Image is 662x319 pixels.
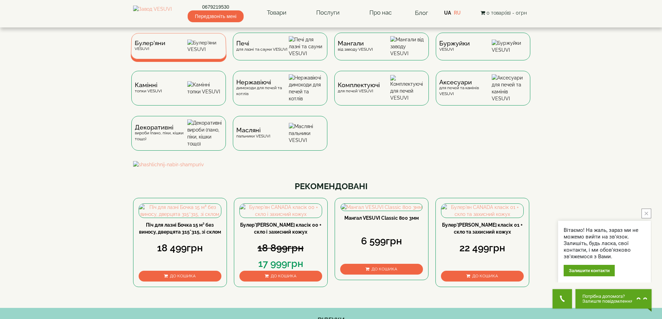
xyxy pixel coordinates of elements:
[331,33,432,71] a: Мангаливід заводу VESUVI Мангали від заводу VESUVI
[439,41,470,52] div: VESUVI
[492,40,527,53] img: Буржуйки VESUVI
[239,271,322,282] button: До кошика
[139,204,221,218] img: Піч для лазні Бочка 15 м³ без виносу, дверцята 315*315, зі склом
[472,274,498,278] span: До кошика
[439,79,492,85] span: Аксесуари
[371,267,397,271] span: До кошика
[170,274,196,278] span: До кошика
[135,125,187,130] span: Декоративні
[432,71,534,116] a: Аксесуаридля печей та камінів VESUVI Аксесуари для печей та камінів VESUVI
[236,41,287,52] div: для лазні та сауни VESUVI
[442,222,523,235] a: Булер'[PERSON_NAME] класік 01 + скло та захисний кожух
[128,116,229,161] a: Декоративнівироби (пано, піки, кішки тощо) Декоративні вироби (пано, піки, кішки тощо)
[188,10,244,22] span: Передзвоніть мені
[390,36,425,57] img: Мангали від заводу VESUVI
[575,289,652,309] button: Chat button
[139,271,221,282] button: До кошика
[271,274,296,278] span: До кошика
[135,82,162,94] div: топки VESUVI
[260,5,293,21] a: Товари
[564,227,645,260] div: Вітаємо! На жаль, зараз ми не можемо вийти на зв'язок. Залишіть, будь ласка, свої контакти, і ми ...
[344,215,419,221] a: Мангал VESUVI Classic 800 3мм
[441,271,524,282] button: До кошика
[564,265,615,276] div: Залишити контакти
[240,204,322,218] img: Булер'ян CANADA класік 00 + скло і захисний кожух
[229,116,331,161] a: Масляніпальники VESUVI Масляні пальники VESUVI
[236,79,289,85] span: Нержавіючі
[439,41,470,46] span: Буржуйки
[331,71,432,116] a: Комплектуючідля печей VESUVI Комплектуючі для печей VESUVI
[236,127,270,139] div: пальники VESUVI
[444,10,451,16] a: UA
[135,125,187,142] div: вироби (пано, піки, кішки тощо)
[239,241,322,255] div: 18 899грн
[309,5,346,21] a: Послуги
[553,289,572,309] button: Get Call button
[133,6,172,20] img: Завод VESUVI
[582,299,633,304] span: Залиште повідомлення
[338,41,373,46] span: Мангали
[441,204,523,218] img: Булер'ян CANADA класік 01 + скло та захисний кожух
[582,294,633,299] span: Потрібна допомога?
[133,161,529,168] img: shashlichnij-nabir-shampuriv
[338,82,380,88] span: Комплектуючі
[128,33,229,71] a: Булер'яниVESUVI Булер'яни VESUVI
[139,222,221,235] a: Піч для лазні Бочка 15 м³ без виносу, дверцята 315*315, зі склом
[135,82,162,88] span: Камінні
[240,222,321,235] a: Булер'[PERSON_NAME] класік 00 + скло і захисний кожух
[641,209,651,218] button: close button
[341,204,422,211] img: Мангал VESUVI Classic 800 3мм
[229,33,331,71] a: Печідля лазні та сауни VESUVI Печі для лазні та сауни VESUVI
[492,74,527,102] img: Аксесуари для печей та камінів VESUVI
[289,123,324,144] img: Масляні пальники VESUVI
[415,9,428,16] a: Блог
[134,41,165,46] span: Булер'яни
[289,74,324,102] img: Нержавіючі димоходи для печей та котлів
[188,3,244,10] a: 0679219530
[432,33,534,71] a: БуржуйкиVESUVI Буржуйки VESUVI
[441,241,524,255] div: 22 499грн
[390,75,425,101] img: Комплектуючі для печей VESUVI
[362,5,399,21] a: Про нас
[340,234,423,248] div: 6 599грн
[340,264,423,275] button: До кошика
[338,41,373,52] div: від заводу VESUVI
[139,241,221,255] div: 18 499грн
[439,79,492,97] div: для печей та камінів VESUVI
[128,71,229,116] a: Каміннітопки VESUVI Камінні топки VESUVI
[187,81,222,95] img: Камінні топки VESUVI
[236,79,289,97] div: димоходи для печей та котлів
[487,10,527,16] span: 0 товар(ів) - 0грн
[338,82,380,94] div: для печей VESUVI
[239,257,322,271] div: 17 999грн
[187,40,223,53] img: Булер'яни VESUVI
[134,41,165,51] div: VESUVI
[289,36,324,57] img: Печі для лазні та сауни VESUVI
[236,41,287,46] span: Печі
[479,9,529,17] button: 0 товар(ів) - 0грн
[187,119,222,147] img: Декоративні вироби (пано, піки, кішки тощо)
[229,71,331,116] a: Нержавіючідимоходи для печей та котлів Нержавіючі димоходи для печей та котлів
[454,10,461,16] a: RU
[236,127,270,133] span: Масляні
